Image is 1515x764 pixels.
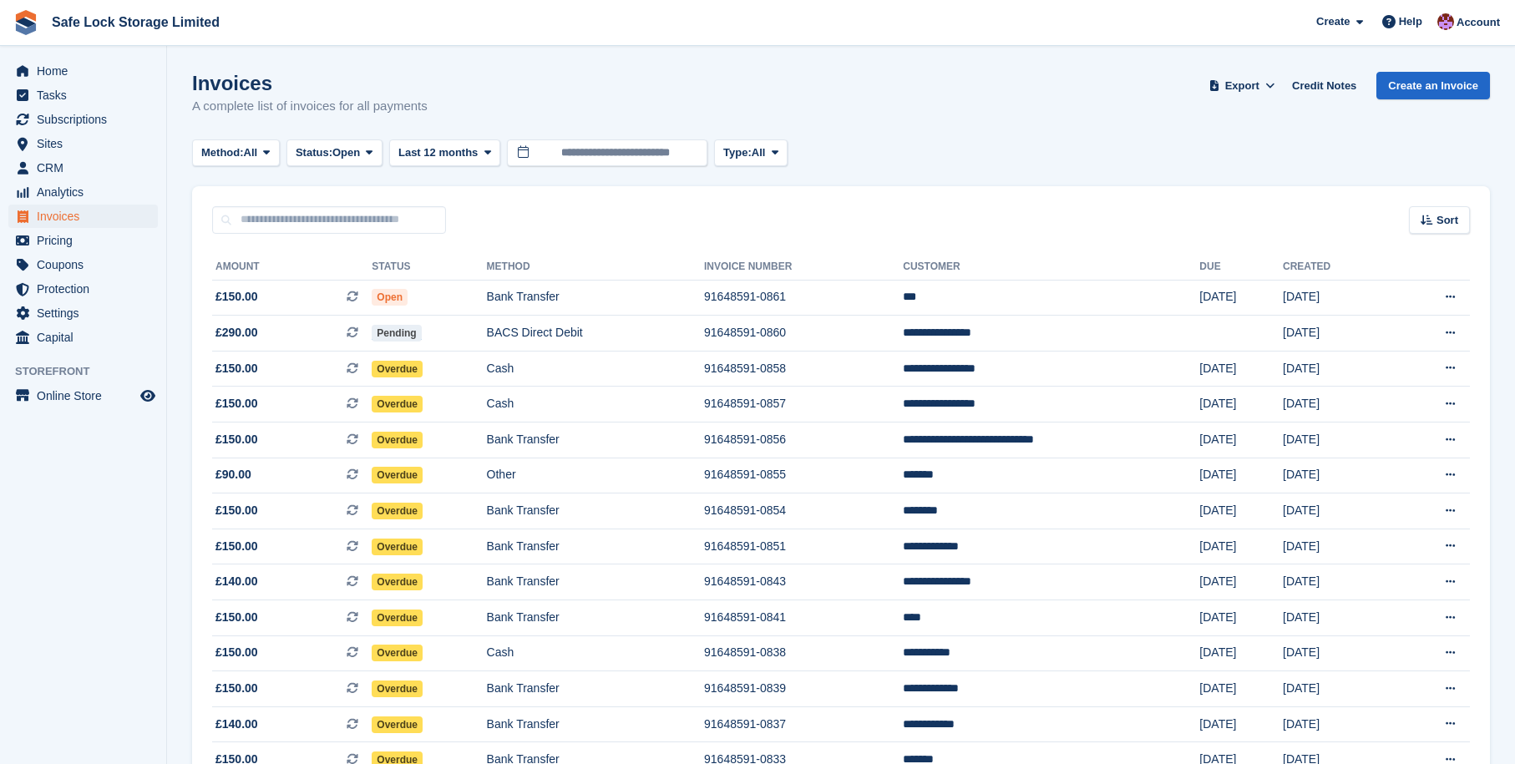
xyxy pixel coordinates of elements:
span: £90.00 [215,466,251,483]
td: 91648591-0857 [704,387,903,422]
td: [DATE] [1283,635,1391,671]
span: Protection [37,277,137,301]
th: Method [487,254,704,281]
td: [DATE] [1283,706,1391,742]
td: [DATE] [1199,387,1283,422]
td: Bank Transfer [487,600,704,636]
span: £150.00 [215,288,258,306]
span: Type: [723,144,752,161]
td: [DATE] [1283,387,1391,422]
td: [DATE] [1283,458,1391,493]
a: menu [8,301,158,325]
a: menu [8,156,158,180]
td: Cash [487,387,704,422]
span: Overdue [372,681,423,697]
td: 91648591-0837 [704,706,903,742]
h1: Invoices [192,72,428,94]
span: All [752,144,766,161]
span: Open [372,289,408,306]
span: Export [1225,78,1259,94]
span: Help [1399,13,1422,30]
span: Pending [372,325,421,342]
td: 91648591-0856 [704,422,903,458]
td: [DATE] [1199,493,1283,529]
span: £290.00 [215,324,258,342]
span: Overdue [372,574,423,590]
th: Customer [903,254,1199,281]
td: Bank Transfer [487,280,704,316]
th: Invoice Number [704,254,903,281]
span: Sort [1436,212,1458,229]
td: Other [487,458,704,493]
span: Last 12 months [398,144,478,161]
td: Bank Transfer [487,564,704,600]
span: Settings [37,301,137,325]
span: Overdue [372,503,423,519]
span: All [244,144,258,161]
td: [DATE] [1199,422,1283,458]
td: Cash [487,635,704,671]
span: Subscriptions [37,108,137,131]
td: [DATE] [1199,280,1283,316]
td: Bank Transfer [487,493,704,529]
span: Account [1457,14,1500,31]
p: A complete list of invoices for all payments [192,97,428,116]
span: £150.00 [215,431,258,448]
td: [DATE] [1199,706,1283,742]
a: menu [8,205,158,228]
span: Invoices [37,205,137,228]
span: Overdue [372,432,423,448]
a: menu [8,277,158,301]
td: Bank Transfer [487,529,704,564]
td: 91648591-0861 [704,280,903,316]
span: Open [332,144,360,161]
span: £150.00 [215,609,258,626]
a: menu [8,326,158,349]
img: stora-icon-8386f47178a22dfd0bd8f6a31ec36ba5ce8667c1dd55bd0f319d3a0aa187defe.svg [13,10,38,35]
span: Overdue [372,610,423,626]
a: menu [8,108,158,131]
td: [DATE] [1199,564,1283,600]
a: menu [8,253,158,276]
td: 91648591-0860 [704,316,903,352]
td: 91648591-0841 [704,600,903,636]
span: Sites [37,132,137,155]
td: [DATE] [1283,564,1391,600]
td: 91648591-0855 [704,458,903,493]
button: Export [1205,72,1279,99]
td: [DATE] [1283,351,1391,387]
td: [DATE] [1199,351,1283,387]
span: Overdue [372,361,423,377]
a: menu [8,132,158,155]
a: Safe Lock Storage Limited [45,8,226,36]
span: Overdue [372,396,423,412]
td: [DATE] [1199,600,1283,636]
span: £140.00 [215,573,258,590]
span: £140.00 [215,716,258,733]
span: £150.00 [215,538,258,555]
img: Toni Ebong [1437,13,1454,30]
th: Due [1199,254,1283,281]
button: Method: All [192,139,280,167]
td: [DATE] [1283,316,1391,352]
td: 91648591-0843 [704,564,903,600]
td: Bank Transfer [487,706,704,742]
td: Cash [487,351,704,387]
a: Credit Notes [1285,72,1363,99]
td: 91648591-0858 [704,351,903,387]
a: menu [8,180,158,204]
span: £150.00 [215,395,258,412]
td: 91648591-0838 [704,635,903,671]
button: Status: Open [286,139,383,167]
span: Capital [37,326,137,349]
span: CRM [37,156,137,180]
th: Created [1283,254,1391,281]
span: Overdue [372,467,423,483]
span: Online Store [37,384,137,407]
a: menu [8,384,158,407]
a: menu [8,83,158,107]
span: Storefront [15,363,166,380]
td: [DATE] [1283,529,1391,564]
td: [DATE] [1199,529,1283,564]
td: [DATE] [1283,280,1391,316]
